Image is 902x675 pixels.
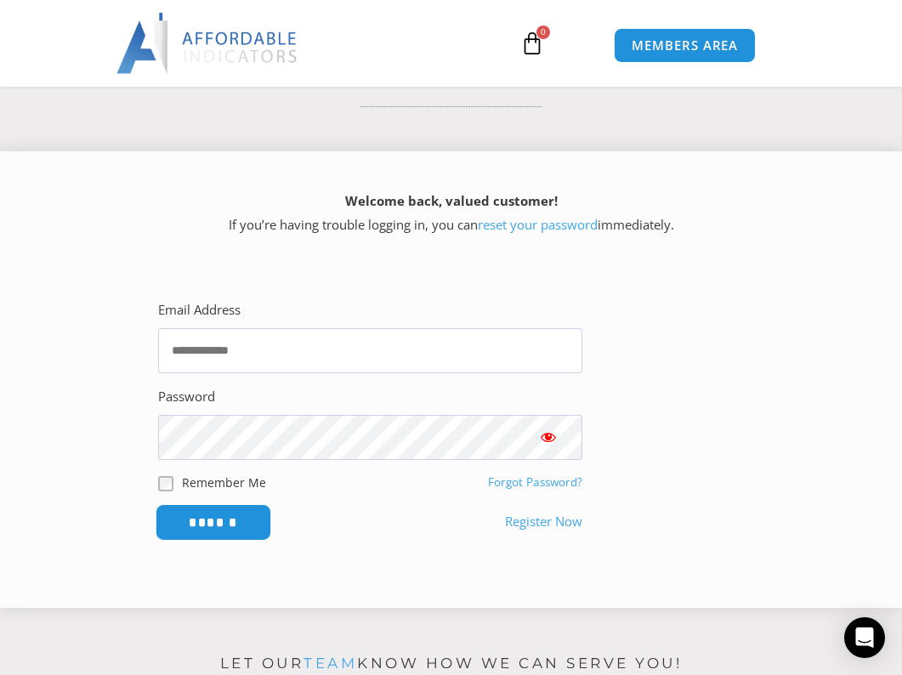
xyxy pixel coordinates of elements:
[844,617,885,658] div: Open Intercom Messenger
[116,13,299,74] img: LogoAI | Affordable Indicators – NinjaTrader
[304,655,357,672] a: team
[536,26,550,39] span: 0
[632,39,738,52] span: MEMBERS AREA
[505,510,582,534] a: Register Now
[488,474,582,490] a: Forgot Password?
[30,190,872,237] p: If you’re having trouble logging in, you can immediately.
[158,385,215,409] label: Password
[158,298,241,322] label: Email Address
[182,474,266,491] label: Remember Me
[614,28,756,63] a: MEMBERS AREA
[345,192,558,209] strong: Welcome back, valued customer!
[514,415,582,460] button: Show password
[478,216,598,233] a: reset your password
[495,19,570,68] a: 0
